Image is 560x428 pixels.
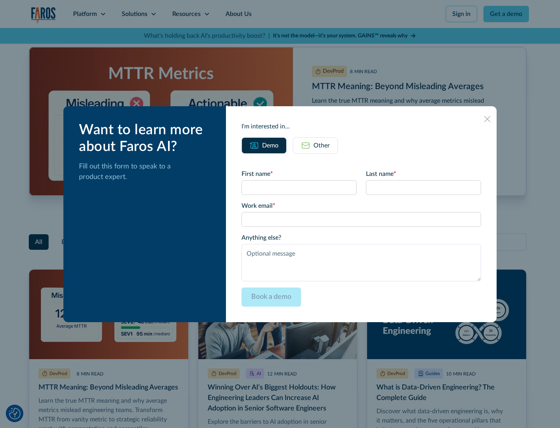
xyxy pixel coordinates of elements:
[241,233,481,242] label: Anything else?
[366,169,481,179] label: Last name
[79,161,213,182] p: Fill out this form to speak to a product expert.
[262,141,278,150] div: Demo
[241,288,301,307] input: Book a demo
[313,141,330,150] div: Other
[241,169,481,307] form: Email Form
[241,169,357,179] label: First name
[241,201,481,210] label: Work email
[79,122,213,155] div: Want to learn more about Faros AI?
[241,122,481,131] div: I'm interested in...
